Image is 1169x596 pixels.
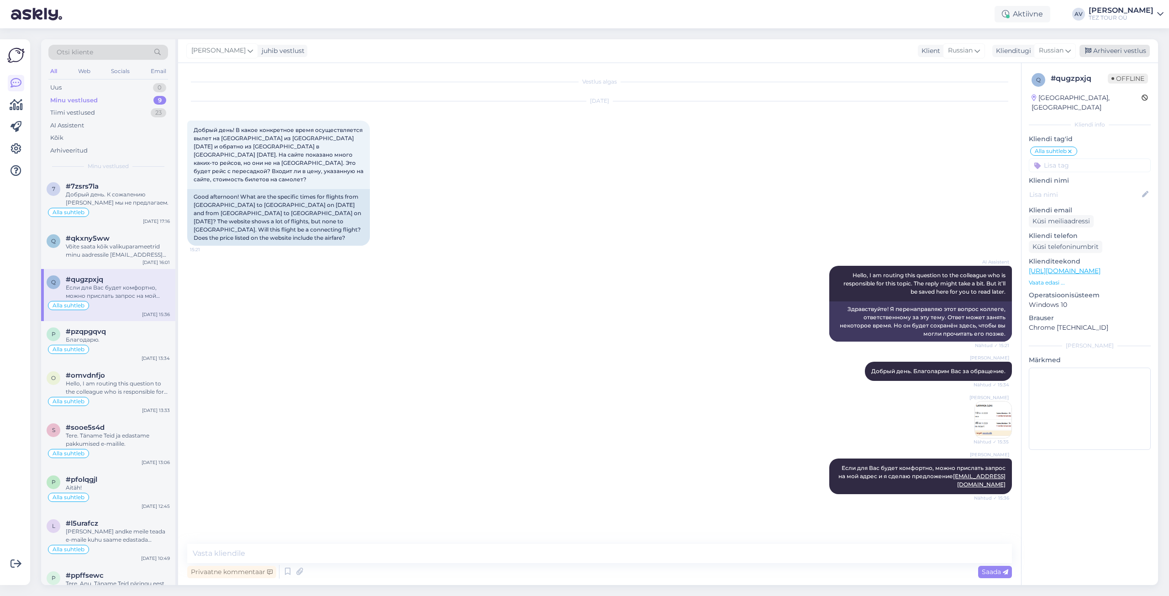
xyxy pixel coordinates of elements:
[142,355,170,362] div: [DATE] 13:34
[66,423,105,432] span: #sooe5s4d
[66,327,106,336] span: #pzqpgqvq
[66,284,170,300] div: Если для Вас будет комфортно, можно прислaть запрос на мой адрес и я сделаю предложение [EMAIL_AD...
[194,127,365,183] span: Добрый день! В какое конкретное время осуществляется вылет на [GEOGRAPHIC_DATA] из [GEOGRAPHIC_DA...
[51,237,56,244] span: q
[149,65,168,77] div: Email
[974,438,1009,445] span: Nähtud ✓ 15:35
[53,347,84,352] span: Alla suhtleb
[142,459,170,466] div: [DATE] 13:06
[970,354,1009,361] span: [PERSON_NAME]
[1029,313,1151,323] p: Brauser
[48,65,59,77] div: All
[66,527,170,544] div: [PERSON_NAME] andke meile teada e-maile kuhu saame edastada pakkumised. Süsteemis on olemas viima...
[52,185,55,192] span: 7
[1029,121,1151,129] div: Kliendi info
[76,65,92,77] div: Web
[66,519,98,527] span: #l5urafcz
[66,380,170,396] div: Hello, I am routing this question to the colleague who is responsible for this topic. The reply m...
[52,522,55,529] span: l
[191,46,246,56] span: [PERSON_NAME]
[975,258,1009,265] span: AI Assistent
[948,46,973,56] span: Russian
[66,182,99,190] span: #7zsrs7la
[1079,45,1150,57] div: Arhiveeri vestlus
[53,210,84,215] span: Alla suhtleb
[953,473,1006,488] a: [EMAIL_ADDRESS][DOMAIN_NAME]
[151,108,166,117] div: 23
[1072,8,1085,21] div: AV
[50,83,62,92] div: Uus
[109,65,132,77] div: Socials
[1108,74,1148,84] span: Offline
[187,189,370,246] div: Good afternoon! What are the specific times for flights from [GEOGRAPHIC_DATA] to [GEOGRAPHIC_DAT...
[66,580,170,596] div: Tere, Anu. Täname Teid päringu eest. Andke palun e--maili kuhu me saame edastada pakkumised.
[53,451,84,456] span: Alla suhtleb
[1029,134,1151,144] p: Kliendi tag'id
[970,451,1009,458] span: [PERSON_NAME]
[258,46,305,56] div: juhib vestlust
[918,46,940,56] div: Klient
[1036,76,1041,83] span: q
[1039,46,1064,56] span: Russian
[50,96,98,105] div: Minu vestlused
[187,566,276,578] div: Privaatne kommentaar
[153,83,166,92] div: 0
[50,133,63,142] div: Kõik
[1029,279,1151,287] p: Vaata edasi ...
[975,401,1011,438] img: Attachment
[52,331,56,338] span: p
[142,407,170,414] div: [DATE] 13:33
[1035,148,1067,154] span: Alla suhtleb
[995,6,1050,22] div: Aktiivne
[1029,323,1151,332] p: Chrome [TECHNICAL_ID]
[66,484,170,492] div: Aitäh!
[187,78,1012,86] div: Vestlus algas
[187,97,1012,105] div: [DATE]
[7,47,25,64] img: Askly Logo
[52,479,56,485] span: p
[66,371,105,380] span: #omvdnfjo
[51,374,56,381] span: o
[50,108,95,117] div: Tiimi vestlused
[190,246,224,253] span: 15:21
[1029,206,1151,215] p: Kliendi email
[1029,158,1151,172] input: Lisa tag
[66,234,110,243] span: #qkxny5ww
[88,162,129,170] span: Minu vestlused
[50,146,88,155] div: Arhiveeritud
[838,464,1007,488] span: Если для Вас будет комфортно, можно прислaть запрос на мой адрес и я сделаю предложение
[1089,7,1164,21] a: [PERSON_NAME]TEZ TOUR OÜ
[53,399,84,404] span: Alla suhtleb
[66,336,170,344] div: Благодарю.
[871,368,1006,374] span: Добрый день. Благоларим Вас за обращение.
[843,272,1007,295] span: Hello, I am routing this question to the colleague who is responsible for this topic. The reply m...
[66,275,103,284] span: #qugzpxjq
[66,190,170,207] div: Добрый день. К сожалению [PERSON_NAME] мы не предлагаем.
[974,495,1009,501] span: Nähtud ✓ 15:36
[1089,14,1153,21] div: TEZ TOUR OÜ
[53,547,84,552] span: Alla suhtleb
[52,427,55,433] span: s
[974,381,1009,388] span: Nähtud ✓ 15:34
[829,301,1012,342] div: Здравствуйте! Я перенаправляю этот вопрос коллеге, ответственному за эту тему. Ответ может занять...
[66,571,104,580] span: #ppffsewc
[1029,176,1151,185] p: Kliendi nimi
[1089,7,1153,14] div: [PERSON_NAME]
[53,303,84,308] span: Alla suhtleb
[1029,257,1151,266] p: Klienditeekond
[142,311,170,318] div: [DATE] 15:36
[143,218,170,225] div: [DATE] 17:16
[141,555,170,562] div: [DATE] 10:49
[1029,290,1151,300] p: Operatsioonisüsteem
[53,495,84,500] span: Alla suhtleb
[51,279,56,285] span: q
[1029,231,1151,241] p: Kliendi telefon
[1029,215,1094,227] div: Küsi meiliaadressi
[992,46,1031,56] div: Klienditugi
[1032,93,1142,112] div: [GEOGRAPHIC_DATA], [GEOGRAPHIC_DATA]
[52,575,56,581] span: p
[66,475,97,484] span: #pfolqgjl
[142,503,170,510] div: [DATE] 12:45
[50,121,84,130] div: AI Assistent
[969,394,1009,401] span: [PERSON_NAME]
